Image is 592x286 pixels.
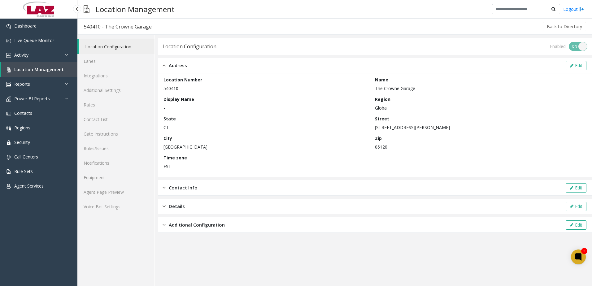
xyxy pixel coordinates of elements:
[163,62,166,69] img: opened
[169,184,198,191] span: Contact Info
[84,23,152,31] div: 540410 - The Crowne Garage
[77,83,155,97] a: Additional Settings
[375,76,388,83] label: Name
[14,67,64,72] span: Location Management
[6,53,11,58] img: 'icon'
[77,68,155,83] a: Integrations
[581,248,587,254] div: 2
[169,62,187,69] span: Address
[77,112,155,127] a: Contact List
[6,126,11,131] img: 'icon'
[93,2,178,17] h3: Location Management
[6,155,11,160] img: 'icon'
[375,96,390,102] label: Region
[79,39,155,54] a: Location Configuration
[169,203,185,210] span: Details
[77,170,155,185] a: Equipment
[77,185,155,199] a: Agent Page Preview
[14,139,30,145] span: Security
[6,97,11,102] img: 'icon'
[6,67,11,72] img: 'icon'
[566,202,586,211] button: Edit
[77,199,155,214] a: Voice Bot Settings
[77,141,155,156] a: Rules/Issues
[566,61,586,70] button: Edit
[550,43,566,50] div: Enabled
[14,168,33,174] span: Rule Sets
[163,42,216,50] div: Location Configuration
[163,76,202,83] label: Location Number
[1,62,77,77] a: Location Management
[6,184,11,189] img: 'icon'
[14,183,44,189] span: Agent Services
[14,37,54,43] span: Live Queue Monitor
[163,115,176,122] label: State
[77,97,155,112] a: Rates
[163,154,187,161] label: Time zone
[375,105,583,111] p: Global
[14,52,28,58] span: Activity
[14,125,30,131] span: Regions
[375,85,583,92] p: The Crowne Garage
[6,82,11,87] img: 'icon'
[77,127,155,141] a: Gate Instructions
[163,124,372,131] p: CT
[169,221,225,228] span: Additional Configuration
[6,169,11,174] img: 'icon'
[14,81,30,87] span: Reports
[6,38,11,43] img: 'icon'
[14,96,50,102] span: Power BI Reports
[163,85,372,92] p: 540410
[77,54,155,68] a: Lanes
[563,6,584,12] a: Logout
[163,135,172,141] label: City
[163,221,166,228] img: closed
[566,220,586,230] button: Edit
[163,96,194,102] label: Display Name
[77,156,155,170] a: Notifications
[163,203,166,210] img: closed
[6,24,11,29] img: 'icon'
[6,111,11,116] img: 'icon'
[566,183,586,193] button: Edit
[375,124,583,131] p: [STREET_ADDRESS][PERSON_NAME]
[375,135,382,141] label: Zip
[84,2,89,17] img: pageIcon
[6,140,11,145] img: 'icon'
[14,110,32,116] span: Contacts
[163,163,372,170] p: EST
[14,154,38,160] span: Call Centers
[543,22,586,31] button: Back to Directory
[14,23,37,29] span: Dashboard
[375,115,389,122] label: Street
[163,184,166,191] img: closed
[375,144,583,150] p: 06120
[579,6,584,12] img: logout
[163,144,372,150] p: [GEOGRAPHIC_DATA]
[163,105,372,111] p: -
